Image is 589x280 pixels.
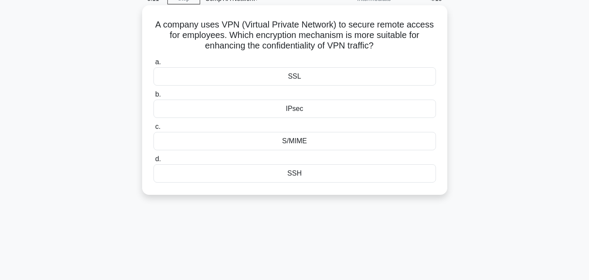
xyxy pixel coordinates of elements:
span: d. [155,155,161,162]
span: b. [155,90,161,98]
span: c. [155,123,160,130]
span: a. [155,58,161,66]
div: IPsec [153,100,436,118]
h5: A company uses VPN (Virtual Private Network) to secure remote access for employees. Which encrypt... [153,19,437,52]
div: SSH [153,164,436,183]
div: SSL [153,67,436,86]
div: S/MIME [153,132,436,150]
